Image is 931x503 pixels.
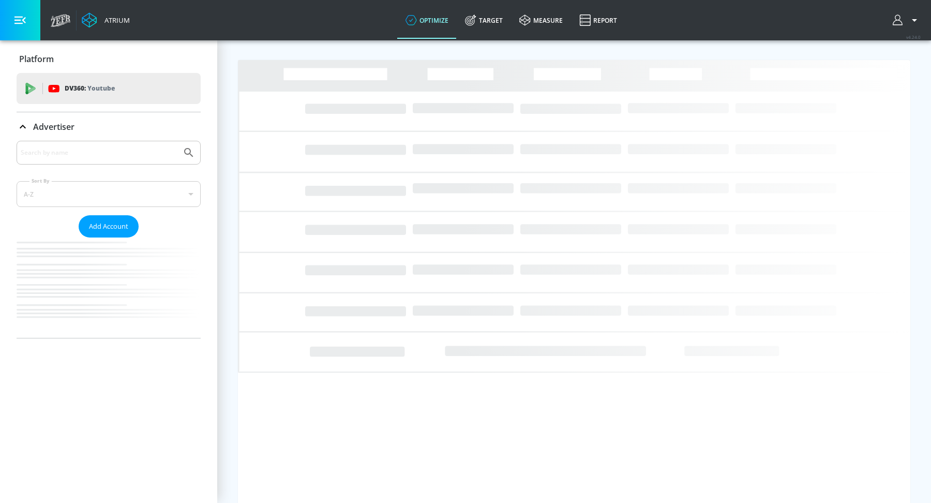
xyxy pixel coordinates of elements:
[17,181,201,207] div: A-Z
[457,2,511,39] a: Target
[65,83,115,94] p: DV360:
[29,177,52,184] label: Sort By
[89,220,128,232] span: Add Account
[17,112,201,141] div: Advertiser
[19,53,54,65] p: Platform
[33,121,74,132] p: Advertiser
[906,34,921,40] span: v 4.24.0
[82,12,130,28] a: Atrium
[79,215,139,238] button: Add Account
[17,73,201,104] div: DV360: Youtube
[17,238,201,338] nav: list of Advertiser
[17,45,201,73] div: Platform
[87,83,115,94] p: Youtube
[571,2,625,39] a: Report
[17,141,201,338] div: Advertiser
[511,2,571,39] a: measure
[21,146,177,159] input: Search by name
[397,2,457,39] a: optimize
[100,16,130,25] div: Atrium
